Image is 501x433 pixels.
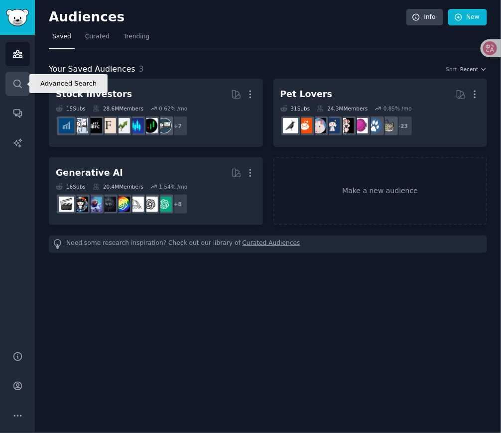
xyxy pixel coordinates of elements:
[380,118,396,133] img: cats
[49,63,135,76] span: Your Saved Audiences
[317,105,368,112] div: 24.3M Members
[448,9,487,26] a: New
[273,79,488,147] a: Pet Lovers31Subs24.3MMembers0.85% /mo+23catsdogsAquariumsparrotsdogswithjobsRATSBeardedDragonsbir...
[156,118,172,133] img: stocks
[392,115,413,136] div: + 23
[52,32,71,41] span: Saved
[49,79,263,147] a: Stock Investors15Subs28.6MMembers0.62% /mo+7stocksDaytradingStockMarketinvestingfinanceFinancialC...
[311,118,326,133] img: RATS
[49,157,263,225] a: Generative AI16Subs20.4MMembers1.54% /mo+8ChatGPTOpenAImidjourneyGPT3weirddalleStableDiffusionaiA...
[59,118,74,133] img: dividends
[167,194,188,215] div: + 8
[273,157,488,225] a: Make a new audience
[460,66,478,73] span: Recent
[339,118,354,133] img: parrots
[82,29,113,49] a: Curated
[101,197,116,212] img: weirddalle
[280,88,333,101] div: Pet Lovers
[297,118,312,133] img: BeardedDragons
[383,105,412,112] div: 0.85 % /mo
[56,183,86,190] div: 16 Sub s
[159,105,187,112] div: 0.62 % /mo
[56,167,123,179] div: Generative AI
[142,118,158,133] img: Daytrading
[73,197,88,212] img: aiArt
[139,64,144,74] span: 3
[87,118,102,133] img: FinancialCareers
[460,66,487,73] button: Recent
[49,9,406,25] h2: Audiences
[446,66,457,73] div: Sort
[406,9,443,26] a: Info
[87,197,102,212] img: StableDiffusion
[325,118,340,133] img: dogswithjobs
[124,32,149,41] span: Trending
[167,115,188,136] div: + 7
[6,9,29,26] img: GummySearch logo
[115,197,130,212] img: GPT3
[73,118,88,133] img: options
[128,197,144,212] img: midjourney
[120,29,153,49] a: Trending
[142,197,158,212] img: OpenAI
[101,118,116,133] img: finance
[93,105,143,112] div: 28.6M Members
[49,29,75,49] a: Saved
[115,118,130,133] img: investing
[243,239,300,249] a: Curated Audiences
[93,183,143,190] div: 20.4M Members
[283,118,298,133] img: birding
[353,118,368,133] img: Aquariums
[159,183,187,190] div: 1.54 % /mo
[367,118,382,133] img: dogs
[56,105,86,112] div: 15 Sub s
[156,197,172,212] img: ChatGPT
[56,88,132,101] div: Stock Investors
[59,197,74,212] img: aivideo
[280,105,310,112] div: 31 Sub s
[85,32,110,41] span: Curated
[49,235,487,253] div: Need some research inspiration? Check out our library of
[128,118,144,133] img: StockMarket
